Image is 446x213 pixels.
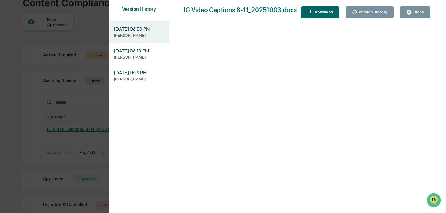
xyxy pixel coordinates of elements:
[114,76,164,82] p: [PERSON_NAME]
[357,10,387,14] div: Version History
[21,48,102,54] div: Start new chat
[12,79,40,85] span: Preclearance
[184,6,297,18] div: IG Video Captions 8-11_20251003.docx
[45,79,50,84] div: 🗄️
[21,54,79,59] div: We're available if you need us!
[109,6,169,18] div: Version History
[106,50,114,57] button: Start new chat
[44,105,76,110] a: Powered byPylon
[4,88,42,99] a: 🔎Data Lookup
[114,26,164,32] span: [DATE] 06:30 PM
[109,21,169,43] div: [DATE] 06:30 PM[PERSON_NAME]
[426,192,443,209] iframe: Open customer support
[51,79,77,85] span: Attestations
[114,69,164,76] span: [DATE] 11:29 PM
[6,79,11,84] div: 🖐️
[6,48,17,59] img: 1746055101610-c473b297-6a78-478c-a979-82029cc54cd1
[114,47,164,54] span: [DATE] 06:10 PM
[114,32,164,38] p: [PERSON_NAME]
[114,54,164,60] p: [PERSON_NAME]
[412,10,424,14] div: Close
[43,76,80,87] a: 🗄️Attestations
[109,65,169,86] div: [DATE] 11:29 PM[PERSON_NAME]
[6,91,11,96] div: 🔎
[4,76,43,87] a: 🖐️Preclearance
[62,106,76,110] span: Pylon
[346,6,394,18] button: Version History
[6,13,114,23] p: How can we help?
[400,6,430,18] button: Close
[313,10,333,14] div: Download
[109,43,169,65] div: [DATE] 06:10 PM[PERSON_NAME]
[12,90,39,97] span: Data Lookup
[301,6,339,18] button: Download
